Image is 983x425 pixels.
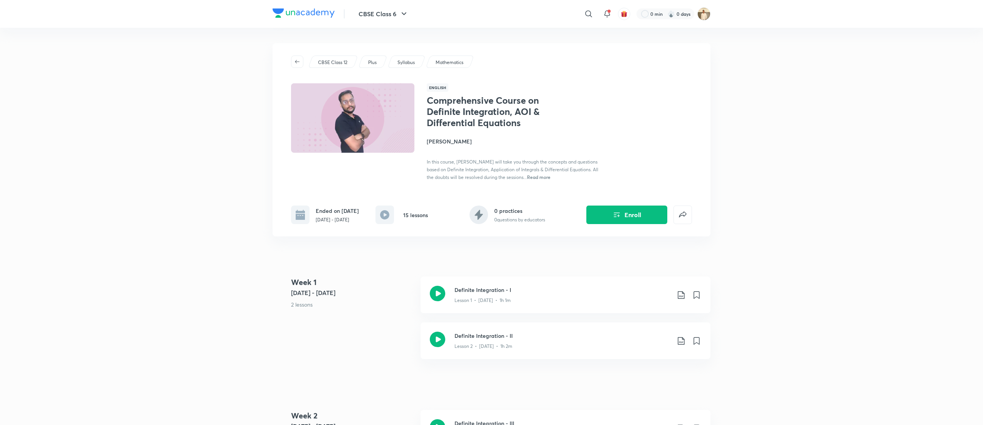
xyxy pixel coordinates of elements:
p: Mathematics [436,59,463,66]
p: CBSE Class 12 [318,59,347,66]
p: 2 lessons [291,300,414,309]
p: 0 questions by educators [494,216,545,223]
button: avatar [618,8,630,20]
img: Thumbnail [290,83,416,153]
img: streak [667,10,675,18]
p: Lesson 2 • [DATE] • 1h 2m [454,343,512,350]
h6: Ended on [DATE] [316,207,359,215]
span: English [427,83,448,92]
h4: Week 1 [291,277,414,288]
button: Enroll [586,206,667,224]
button: false [673,206,692,224]
span: In this course, [PERSON_NAME] will take you through the concepts and questions based on Definite ... [427,159,598,180]
a: Company Logo [273,8,335,20]
h6: 15 lessons [403,211,428,219]
a: Mathematics [434,59,465,66]
h4: Week 2 [291,410,414,422]
h6: 0 practices [494,207,545,215]
a: CBSE Class 12 [317,59,349,66]
img: Company Logo [273,8,335,18]
a: Syllabus [396,59,416,66]
h3: Definite Integration - II [454,332,670,340]
button: CBSE Class 6 [354,6,413,22]
img: Chandrakant Deshmukh [697,7,710,20]
h1: Comprehensive Course on Definite Integration, AOI & Differential Equations [427,95,553,128]
h4: [PERSON_NAME] [427,137,599,145]
p: Syllabus [397,59,415,66]
a: Definite Integration - IILesson 2 • [DATE] • 1h 2m [421,322,710,368]
a: Plus [367,59,378,66]
h3: Definite Integration - I [454,286,670,294]
a: Definite Integration - ILesson 1 • [DATE] • 1h 1m [421,277,710,322]
p: Plus [368,59,377,66]
h5: [DATE] - [DATE] [291,288,414,297]
p: Lesson 1 • [DATE] • 1h 1m [454,297,511,304]
p: [DATE] - [DATE] [316,216,359,223]
img: avatar [621,10,628,17]
span: Read more [527,174,550,180]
